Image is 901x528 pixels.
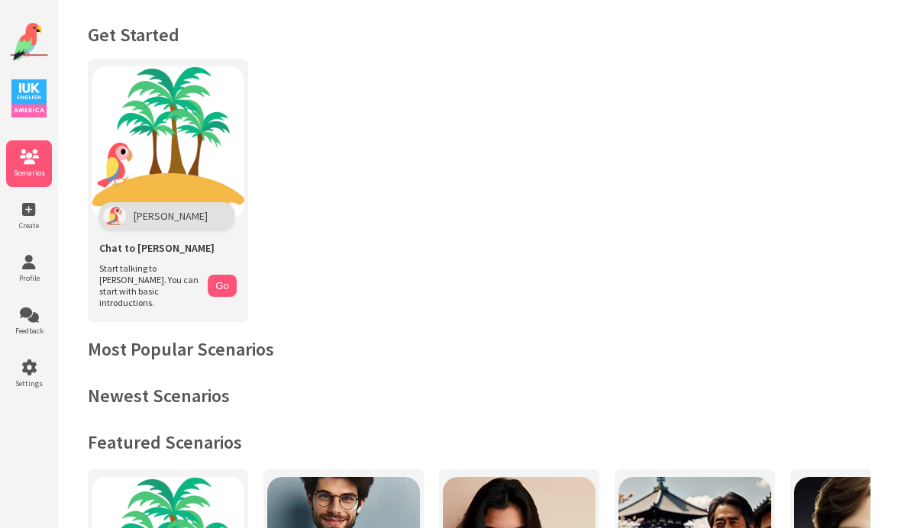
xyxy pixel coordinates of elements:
[88,384,870,407] h2: Newest Scenarios
[99,241,215,255] span: Chat to [PERSON_NAME]
[6,168,52,178] span: Scenarios
[88,23,870,47] h1: Get Started
[6,378,52,388] span: Settings
[6,221,52,230] span: Create
[134,209,208,223] span: [PERSON_NAME]
[92,66,244,219] img: Chat with Polly
[88,337,870,361] h2: Most Popular Scenarios
[10,23,48,61] img: Website Logo
[88,430,870,454] h2: Featured Scenarios
[99,262,200,308] span: Start talking to [PERSON_NAME]. You can start with basic introductions.
[208,275,237,297] button: Go
[103,206,126,226] img: Polly
[11,79,47,118] img: IUK Logo
[6,326,52,336] span: Feedback
[6,273,52,283] span: Profile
